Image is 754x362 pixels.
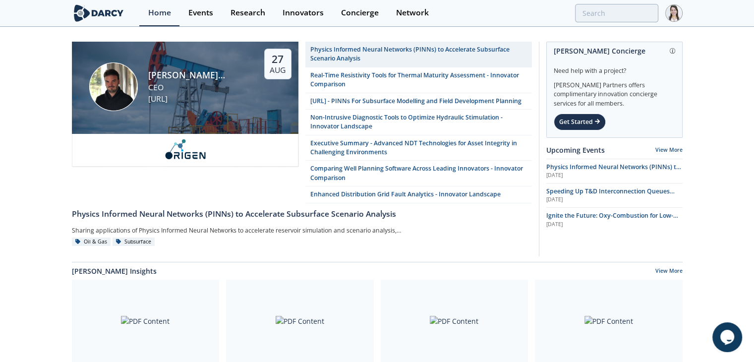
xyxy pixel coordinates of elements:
[160,139,210,160] img: origen.ai.png
[554,75,675,108] div: [PERSON_NAME] Partners offers complimentary innovation concierge services for all members.
[72,208,532,220] div: Physics Informed Neural Networks (PINNs) to Accelerate Subsurface Scenario Analysis
[554,42,675,60] div: [PERSON_NAME] Concierge
[148,93,247,105] div: [URL]
[546,163,681,180] span: Physics Informed Neural Networks (PINNs) to Accelerate Subsurface Scenario Analysis
[305,67,532,93] a: Real-Time Resistivity Tools for Thermal Maturity Assessment - Innovator Comparison
[305,42,532,67] a: Physics Informed Neural Networks (PINNs) to Accelerate Subsurface Scenario Analysis
[341,9,379,17] div: Concierge
[305,93,532,110] a: [URL] - PINNs For Subsurface Modelling and Field Development Planning
[270,53,286,65] div: 27
[89,62,138,111] img: Ruben Rodriguez Torrado
[305,110,532,135] a: Non-Intrusive Diagnostic Tools to Optimize Hydraulic Stimulation - Innovator Landscape
[283,9,324,17] div: Innovators
[554,114,606,130] div: Get Started
[305,161,532,186] a: Comparing Well Planning Software Across Leading Innovators - Innovator Comparison
[113,238,155,246] div: Subsurface
[148,9,171,17] div: Home
[546,187,683,204] a: Speeding Up T&D Interconnection Queues with Enhanced Software Solutions [DATE]
[396,9,429,17] div: Network
[72,266,157,276] a: [PERSON_NAME] Insights
[655,267,683,276] a: View More
[305,186,532,203] a: Enhanced Distribution Grid Fault Analytics - Innovator Landscape
[665,4,683,22] img: Profile
[72,4,126,22] img: logo-wide.svg
[72,42,298,203] a: Ruben Rodriguez Torrado [PERSON_NAME] [PERSON_NAME] CEO [URL] 27 Aug
[546,211,678,229] span: Ignite the Future: Oxy-Combustion for Low-Carbon Power
[546,145,605,155] a: Upcoming Events
[72,203,532,220] a: Physics Informed Neural Networks (PINNs) to Accelerate Subsurface Scenario Analysis
[546,163,683,180] a: Physics Informed Neural Networks (PINNs) to Accelerate Subsurface Scenario Analysis [DATE]
[546,221,683,229] div: [DATE]
[575,4,658,22] input: Advanced Search
[148,82,247,94] div: CEO
[546,187,675,204] span: Speeding Up T&D Interconnection Queues with Enhanced Software Solutions
[670,48,675,54] img: information.svg
[546,172,683,180] div: [DATE]
[546,196,683,204] div: [DATE]
[148,68,247,81] div: [PERSON_NAME] [PERSON_NAME]
[655,146,683,153] a: View More
[72,238,111,246] div: Oil & Gas
[712,322,744,352] iframe: chat widget
[188,9,213,17] div: Events
[305,135,532,161] a: Executive Summary - Advanced NDT Technologies for Asset Integrity in Challenging Environments
[270,65,286,75] div: Aug
[554,60,675,75] div: Need help with a project?
[546,211,683,228] a: Ignite the Future: Oxy-Combustion for Low-Carbon Power [DATE]
[231,9,265,17] div: Research
[310,45,526,63] div: Physics Informed Neural Networks (PINNs) to Accelerate Subsurface Scenario Analysis
[72,224,405,238] div: Sharing applications of Physics Informed Neural Networks to accelerate reservoir simulation and s...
